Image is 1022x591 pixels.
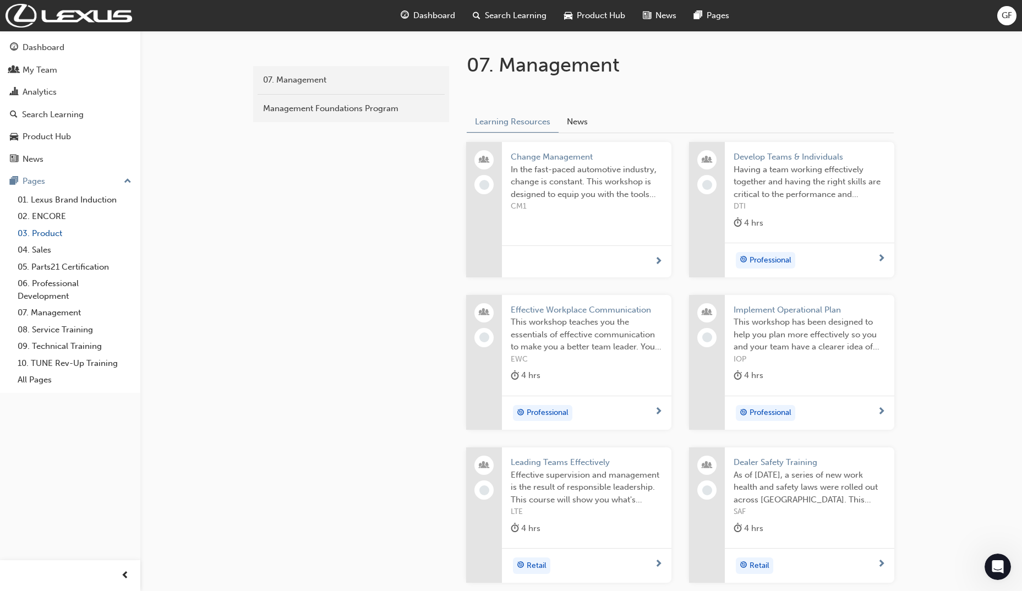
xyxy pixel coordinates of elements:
[511,522,540,535] div: 4 hrs
[13,304,136,321] a: 07. Management
[511,456,663,469] span: Leading Teams Effectively
[4,60,136,80] a: My Team
[464,4,555,27] a: search-iconSearch Learning
[467,112,559,133] button: Learning Resources
[702,485,712,495] span: learningRecordVerb_NONE-icon
[4,171,136,191] button: Pages
[258,99,445,118] a: Management Foundations Program
[527,407,569,419] span: Professional
[263,74,439,86] div: 07. Management
[4,105,136,125] a: Search Learning
[13,355,136,372] a: 10. TUNE Rev-Up Training
[750,254,791,267] span: Professional
[401,9,409,23] span: guage-icon
[23,169,184,180] div: We typically reply in a few hours
[23,41,64,54] div: Dashboard
[734,456,886,469] span: Dealer Safety Training
[634,4,685,27] a: news-iconNews
[740,253,747,267] span: target-icon
[577,9,625,22] span: Product Hub
[511,506,663,518] span: LTE
[511,369,540,382] div: 4 hrs
[702,180,712,190] span: learningRecordVerb_NONE-icon
[527,560,546,572] span: Retail
[4,37,136,58] a: Dashboard
[13,371,136,388] a: All Pages
[13,321,136,338] a: 08. Service Training
[734,353,886,366] span: IOP
[740,559,747,573] span: target-icon
[480,458,488,473] span: people-icon
[13,259,136,276] a: 05. Parts21 Certification
[750,407,791,419] span: Professional
[22,116,198,134] p: How can we help?
[10,87,18,97] span: chart-icon
[4,127,136,147] a: Product Hub
[22,78,198,116] p: Hi [PERSON_NAME] 👋
[13,242,136,259] a: 04. Sales
[150,18,172,40] div: Profile image for Trak
[413,9,455,22] span: Dashboard
[703,153,711,167] span: people-icon
[511,522,519,535] span: duration-icon
[654,257,663,267] span: next-icon
[479,332,489,342] span: learningRecordVerb_NONE-icon
[466,142,671,277] a: Change ManagementIn the fast-paced automotive industry, change is constant. This workshop is desi...
[511,163,663,201] span: In the fast-paced automotive industry, change is constant. This workshop is designed to equip you...
[555,4,634,27] a: car-iconProduct Hub
[6,4,132,28] img: Trak
[740,406,747,420] span: target-icon
[1002,9,1012,22] span: GF
[643,9,651,23] span: news-icon
[485,9,546,22] span: Search Learning
[564,9,572,23] span: car-icon
[10,177,18,187] span: pages-icon
[10,155,18,165] span: news-icon
[511,151,663,163] span: Change Management
[511,469,663,506] span: Effective supervision and management is the result of responsible leadership. This course will sh...
[121,569,129,583] span: prev-icon
[4,82,136,102] a: Analytics
[734,200,886,213] span: DTI
[4,35,136,171] button: DashboardMy TeamAnalyticsSearch LearningProduct HubNews
[263,102,439,115] div: Management Foundations Program
[13,275,136,304] a: 06. Professional Development
[480,305,488,320] span: people-icon
[189,18,209,37] div: Close
[13,208,136,225] a: 02. ENCORE
[13,191,136,209] a: 01. Lexus Brand Induction
[703,458,711,473] span: people-icon
[707,9,729,22] span: Pages
[654,407,663,417] span: next-icon
[392,4,464,27] a: guage-iconDashboard
[877,560,886,570] span: next-icon
[750,560,769,572] span: Retail
[479,485,489,495] span: learningRecordVerb_NONE-icon
[23,64,57,76] div: My Team
[22,108,84,121] div: Search Learning
[734,304,886,316] span: Implement Operational Plan
[734,216,742,230] span: duration-icon
[734,369,742,382] span: duration-icon
[466,295,671,430] a: Effective Workplace CommunicationThis workshop teaches you the essentials of effective communicat...
[479,180,489,190] span: learningRecordVerb_NONE-icon
[511,316,663,353] span: This workshop teaches you the essentials of effective communication to make you a better team lea...
[4,149,136,169] a: News
[146,371,184,379] span: Messages
[689,142,894,277] a: Develop Teams & IndividualsHaving a team working effectively together and having the right skills...
[110,343,220,387] button: Messages
[10,43,18,53] span: guage-icon
[689,295,894,430] a: Implement Operational PlanThis workshop has been designed to help you plan more effectively so yo...
[23,175,45,188] div: Pages
[23,153,43,166] div: News
[258,70,445,90] a: 07. Management
[42,371,67,379] span: Home
[511,369,519,382] span: duration-icon
[23,86,57,98] div: Analytics
[23,157,184,169] div: Send us a message
[734,369,763,382] div: 4 hrs
[473,9,480,23] span: search-icon
[13,225,136,242] a: 03. Product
